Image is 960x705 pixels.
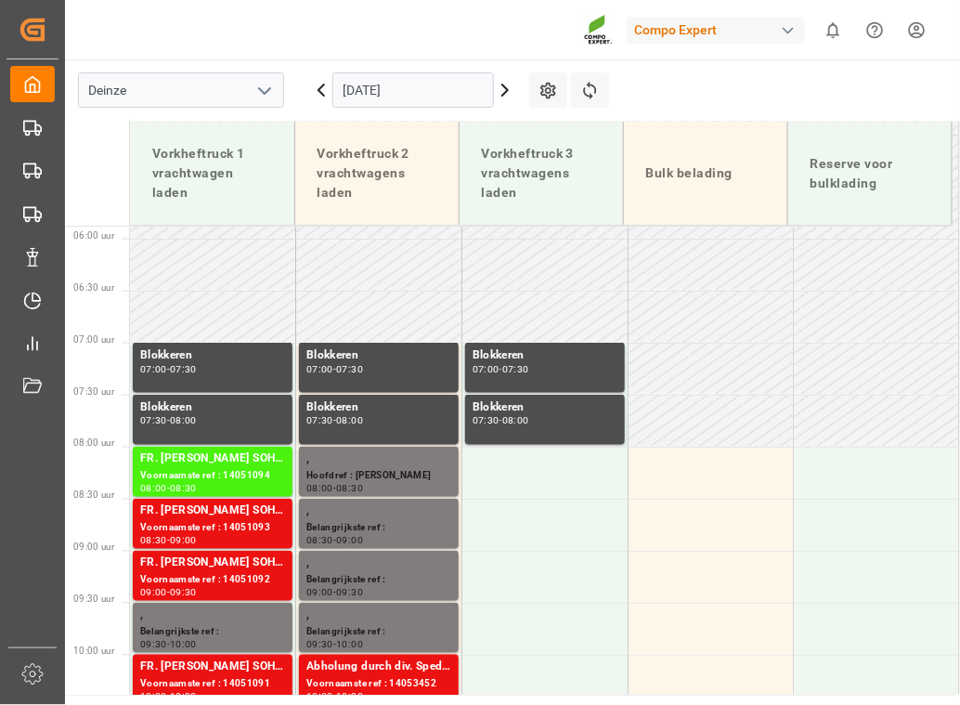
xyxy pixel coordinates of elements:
[140,346,285,365] div: Blokkeren
[140,573,285,589] div: Voornaamste ref : 14051092
[140,537,167,545] div: 08:30
[306,521,451,537] div: Belangrijkste ref :
[140,398,285,417] div: Blokkeren
[140,659,285,677] div: FR. [PERSON_NAME] SOHN (GMBH & CO.) KG, COMPO EXPERT Benelux N.V.
[167,365,170,373] div: -
[170,641,197,649] div: 10:00
[336,537,363,545] div: 09:00
[306,417,333,425] div: 07:30
[336,641,363,649] div: 10:00
[167,537,170,545] div: -
[306,641,333,649] div: 09:30
[333,417,336,425] div: -
[140,521,285,537] div: Voornaamste ref : 14051093
[140,469,285,485] div: Voornaamste ref : 14051094
[499,365,502,373] div: -
[306,589,333,597] div: 09:00
[854,9,896,51] button: Helpcentrum
[306,450,451,469] div: ,
[170,537,197,545] div: 09:00
[333,589,336,597] div: -
[473,346,617,365] div: Blokkeren
[306,555,451,573] div: ,
[73,386,114,397] span: 07:30 uur
[333,693,336,701] div: -
[167,641,170,649] div: -
[73,230,114,241] span: 06:00 uur
[336,417,363,425] div: 08:00
[306,659,451,677] div: Abholung durch div. Spediteure, COMPO EXPERT Benelux N.V.
[167,589,170,597] div: -
[140,417,167,425] div: 07:30
[812,9,854,51] button: Toon 0 nieuwe meldingen
[502,417,529,425] div: 08:00
[306,607,451,625] div: ,
[332,72,494,108] input: DD.MMJJJJ
[306,398,451,417] div: Blokkeren
[803,147,937,201] div: Reserve voor bulklading
[167,417,170,425] div: -
[499,417,502,425] div: -
[306,693,333,701] div: 10:00
[170,589,197,597] div: 09:30
[306,503,451,521] div: ,
[145,137,279,210] div: Vorkheftruck 1 vrachtwagen laden
[140,589,167,597] div: 09:00
[474,137,608,210] div: Vorkheftruck 3 vrachtwagens laden
[170,693,197,701] div: 10:30
[170,485,197,493] div: 08:30
[306,537,333,545] div: 08:30
[73,542,114,553] span: 09:00 uur
[306,346,451,365] div: Blokkeren
[140,485,167,493] div: 08:00
[333,537,336,545] div: -
[140,641,167,649] div: 09:30
[78,72,284,108] input: Typ om te zoeken/selecteren
[306,365,333,373] div: 07:00
[140,677,285,693] div: Voornaamste ref : 14051091
[333,485,336,493] div: -
[634,20,717,40] font: Compo Expert
[73,646,114,657] span: 10:00 uur
[333,641,336,649] div: -
[170,365,197,373] div: 07:30
[167,693,170,701] div: -
[73,282,114,293] span: 06:30 uur
[140,365,167,373] div: 07:00
[336,485,363,493] div: 08:30
[306,573,451,589] div: Belangrijkste ref :
[502,365,529,373] div: 07:30
[336,589,363,597] div: 09:30
[584,14,614,46] img: Screenshot%202023-09-29%20at%2010.02.21.png_1712312052.png
[306,625,451,641] div: Belangrijkste ref :
[473,398,617,417] div: Blokkeren
[140,625,285,641] div: Belangrijkste ref :
[140,693,167,701] div: 10:00
[310,137,444,210] div: Vorkheftruck 2 vrachtwagens laden
[336,365,363,373] div: 07:30
[167,485,170,493] div: -
[250,76,278,105] button: Menu openen
[73,438,114,449] span: 08:00 uur
[73,334,114,345] span: 07:00 uur
[140,450,285,469] div: FR. [PERSON_NAME] SOHN (GMBH & CO.) KG, COMPO EXPERT Benelux N.V.
[306,485,333,493] div: 08:00
[639,156,772,190] div: Bulk belading
[73,490,114,501] span: 08:30 uur
[306,469,451,485] div: Hoofdref : [PERSON_NAME]
[333,365,336,373] div: -
[627,12,812,47] button: Compo Expert
[473,365,499,373] div: 07:00
[336,693,363,701] div: 10:30
[170,417,197,425] div: 08:00
[140,555,285,573] div: FR. [PERSON_NAME] SOHN (GMBH & CO.) KG, COMPO EXPERT Benelux N.V.
[306,677,451,693] div: Voornaamste ref : 14053452
[140,503,285,521] div: FR. [PERSON_NAME] SOHN (GMBH & CO.) KG, COMPO EXPERT Benelux N.V.
[140,607,285,625] div: ,
[73,594,114,605] span: 09:30 uur
[473,417,499,425] div: 07:30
